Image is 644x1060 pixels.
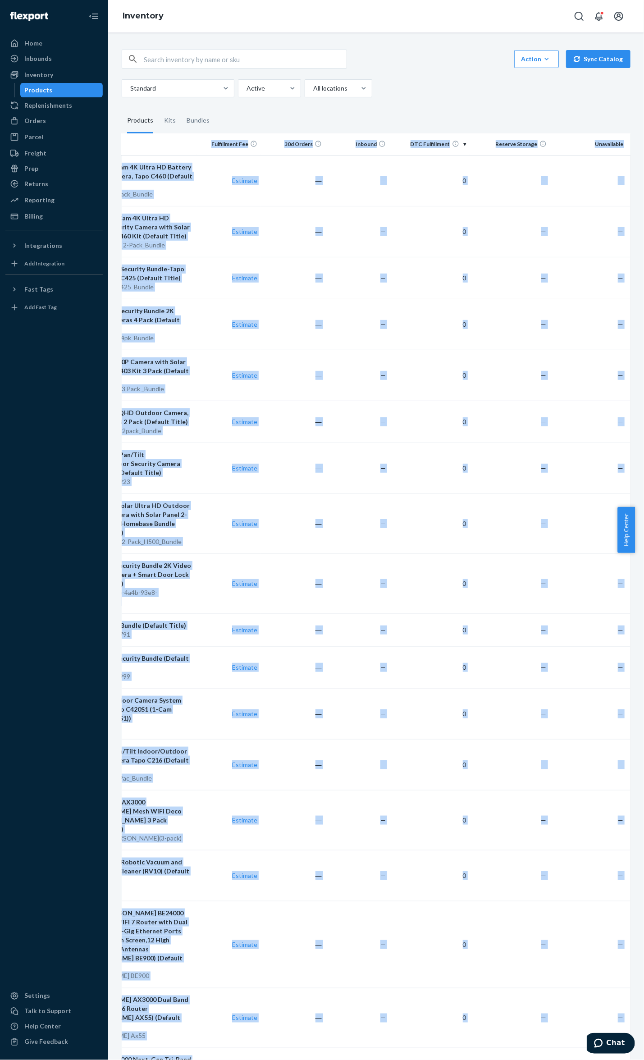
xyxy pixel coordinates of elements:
div: Settings [24,991,50,1001]
a: Estimate [232,177,257,184]
button: Integrations [5,238,103,253]
span: — [380,320,386,328]
a: Estimate [232,1014,257,1022]
div: Reporting [24,196,55,205]
a: Estimate [232,274,257,282]
span: — [618,816,623,824]
a: Estimate [232,761,257,768]
a: Estimate [232,663,257,671]
span: — [541,228,547,235]
a: Inbounds [5,51,103,66]
td: ― [261,901,325,988]
input: Standard [129,84,130,93]
span: — [618,626,623,634]
a: Estimate [232,228,257,235]
a: Estimate [232,710,257,717]
button: Fast Tags [5,282,103,297]
a: Estimate [232,320,257,328]
div: [PERSON_NAME] AX3000 Dual Band Gigabit Wi-Fi 6 Router ([PERSON_NAME] AX55) (Default Title) [80,996,193,1032]
a: Estimate [232,872,257,879]
img: Flexport logo [10,12,48,21]
td: ― [261,350,325,401]
div: 2K QHD Outdoor Camera System with Hub, Tapo C420S1 (1-Cam System(C420S1)) [80,696,193,723]
a: Orders [5,114,103,128]
td: ― [261,443,325,493]
span: — [618,371,623,379]
span: — [380,520,386,527]
td: ― [261,553,325,613]
button: Talk to Support [5,1004,103,1019]
iframe: Opens a widget where you can chat to one of our agents [587,1033,635,1055]
span: — [380,663,386,671]
span: — [618,1014,623,1022]
td: 0 [389,613,470,646]
div: Products [127,108,153,133]
div: Orders [24,116,46,125]
a: Estimate [232,520,257,527]
td: 0 [389,299,470,350]
span: — [541,710,547,717]
div: Tapo C460 Kit 2-Pack_H500_Bundle [80,537,193,546]
a: Home [5,36,103,50]
a: Estimate [232,464,257,472]
a: Add Fast Tag [5,300,103,315]
td: 0 [389,493,470,553]
span: — [380,1014,386,1022]
div: Tapo C460_2Pack_Bundle [80,190,193,199]
td: 0 [389,901,470,988]
div: Returns [24,179,48,188]
span: — [380,418,386,425]
span: — [380,761,386,768]
div: Integrations [24,241,62,250]
div: 46755874635999 [80,672,193,681]
span: — [541,580,547,587]
div: Whole Home Security Bundle-Tapo D210+ C120+C425 (Default Title) [80,265,193,283]
input: Search inventory by name or sku [144,50,347,68]
div: Multi-Room Security Bundle 2K Pan/Tilt Cameras 4 Pack (Default Title) [80,306,193,334]
div: 46755851501791 [80,630,193,639]
td: ― [261,206,325,257]
div: D210_C120_C425_Bundle [80,283,193,292]
td: 0 [389,850,470,901]
span: — [380,710,386,717]
td: 0 [389,739,470,790]
span: — [541,663,547,671]
th: 30d Orders [261,133,325,155]
div: Inbounds [24,54,52,63]
a: Settings [5,989,103,1003]
td: ― [261,646,325,688]
span: — [541,418,547,425]
div: Action [521,55,552,64]
button: Action [514,50,559,68]
td: 0 [389,443,470,493]
div: Tapo C420S1 [80,723,193,732]
td: ― [261,401,325,443]
td: 0 [389,790,470,850]
a: Replenishments [5,98,103,113]
span: — [380,816,386,824]
span: — [618,872,623,879]
span: — [618,177,623,184]
a: Estimate [232,626,257,634]
div: Give Feedback [24,1037,68,1046]
div: TP-Link Tapo Robotic Vacuum and Mop Combo Cleaner (RV10) (Default Title) [80,858,193,885]
button: Help Center [617,507,635,553]
th: Inbound [325,133,390,155]
span: — [618,320,623,328]
button: Give Feedback [5,1035,103,1049]
span: — [541,274,547,282]
div: Tapo RV10 [80,885,193,894]
span: — [380,177,386,184]
div: Sun Powered Bundle (Default Title) [80,621,193,630]
div: Inventory [24,70,53,79]
span: — [618,418,623,425]
span: — [380,872,386,879]
div: MagCam 4K Solar Ultra HD Outdoor Security Camera with Solar Panel 2-Pack + Smart Homebase Bundle ... [80,501,193,537]
a: Estimate [232,580,257,587]
button: Open notifications [590,7,608,25]
div: Add Integration [24,260,64,267]
div: Home [24,39,42,48]
a: Products [20,83,103,97]
span: — [618,464,623,472]
div: Parcel [24,132,43,142]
